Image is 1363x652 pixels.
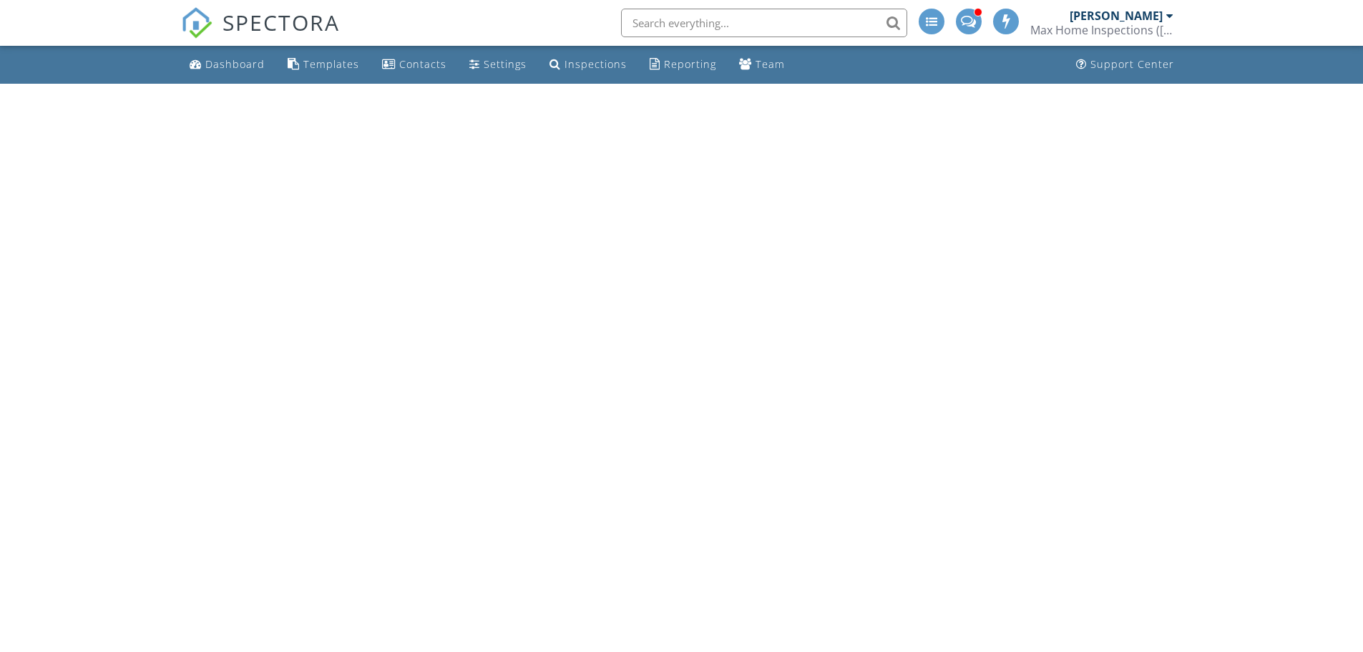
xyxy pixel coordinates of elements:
[205,57,265,71] div: Dashboard
[565,57,627,71] div: Inspections
[184,52,270,78] a: Dashboard
[1070,52,1180,78] a: Support Center
[464,52,532,78] a: Settings
[181,19,340,49] a: SPECTORA
[621,9,907,37] input: Search everything...
[1030,23,1173,37] div: Max Home Inspections (Tri County)
[664,57,716,71] div: Reporting
[1090,57,1174,71] div: Support Center
[484,57,527,71] div: Settings
[181,7,212,39] img: The Best Home Inspection Software - Spectora
[282,52,365,78] a: Templates
[644,52,722,78] a: Reporting
[303,57,359,71] div: Templates
[399,57,446,71] div: Contacts
[1070,9,1163,23] div: [PERSON_NAME]
[544,52,632,78] a: Inspections
[756,57,785,71] div: Team
[733,52,791,78] a: Team
[376,52,452,78] a: Contacts
[223,7,340,37] span: SPECTORA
